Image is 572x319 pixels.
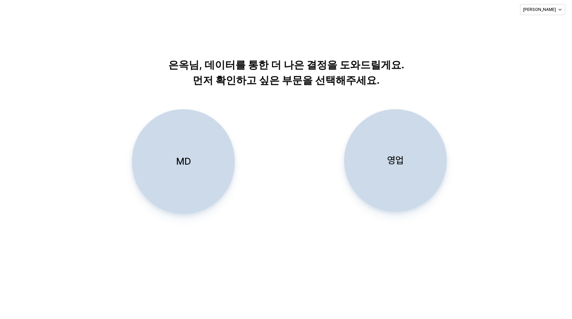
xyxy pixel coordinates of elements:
button: [PERSON_NAME] [520,4,565,15]
button: MD [132,109,235,214]
p: MD [176,155,191,168]
p: 영업 [387,154,404,167]
button: 영업 [344,109,447,212]
p: 은옥님, 데이터를 통한 더 나은 결정을 도와드릴게요. 먼저 확인하고 싶은 부문을 선택해주세요. [112,57,461,88]
p: [PERSON_NAME] [523,7,556,12]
